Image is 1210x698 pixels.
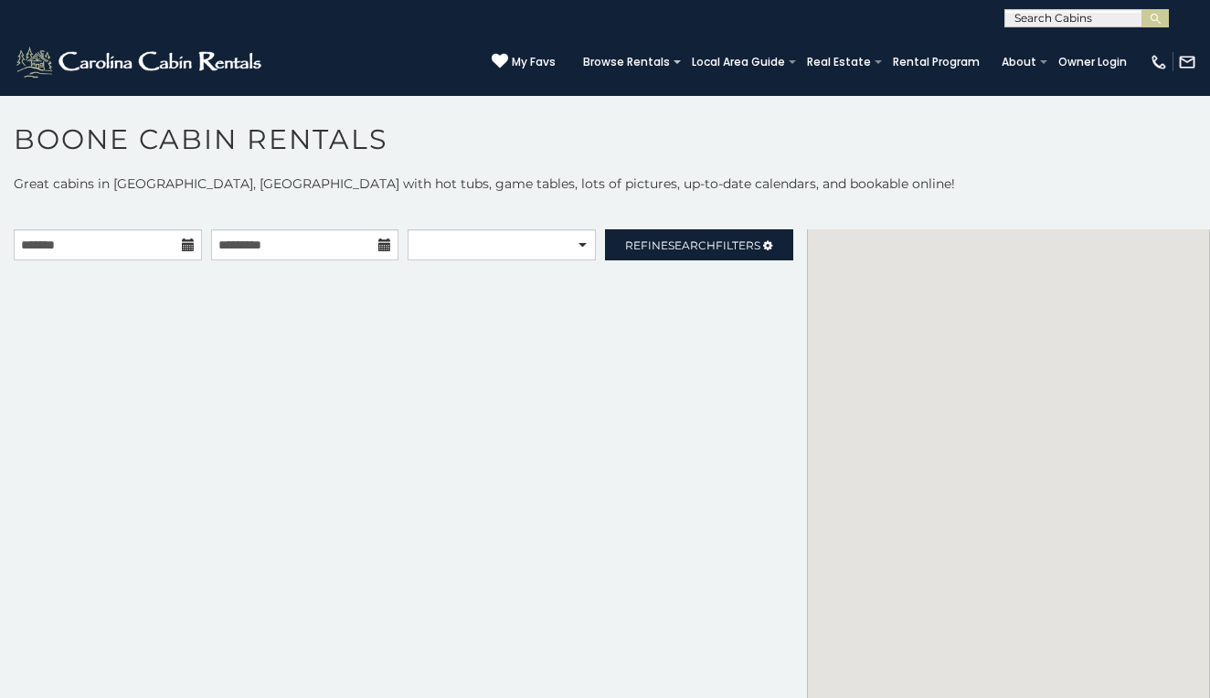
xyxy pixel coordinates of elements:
a: My Favs [492,53,556,71]
img: phone-regular-white.png [1150,53,1168,71]
a: Real Estate [798,49,880,75]
a: Rental Program [884,49,989,75]
span: My Favs [512,54,556,70]
img: mail-regular-white.png [1178,53,1196,71]
a: Browse Rentals [574,49,679,75]
a: About [992,49,1045,75]
img: White-1-2.png [14,44,267,80]
a: Owner Login [1049,49,1136,75]
span: Search [668,238,716,252]
a: RefineSearchFilters [605,229,793,260]
span: Refine Filters [625,238,760,252]
a: Local Area Guide [683,49,794,75]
